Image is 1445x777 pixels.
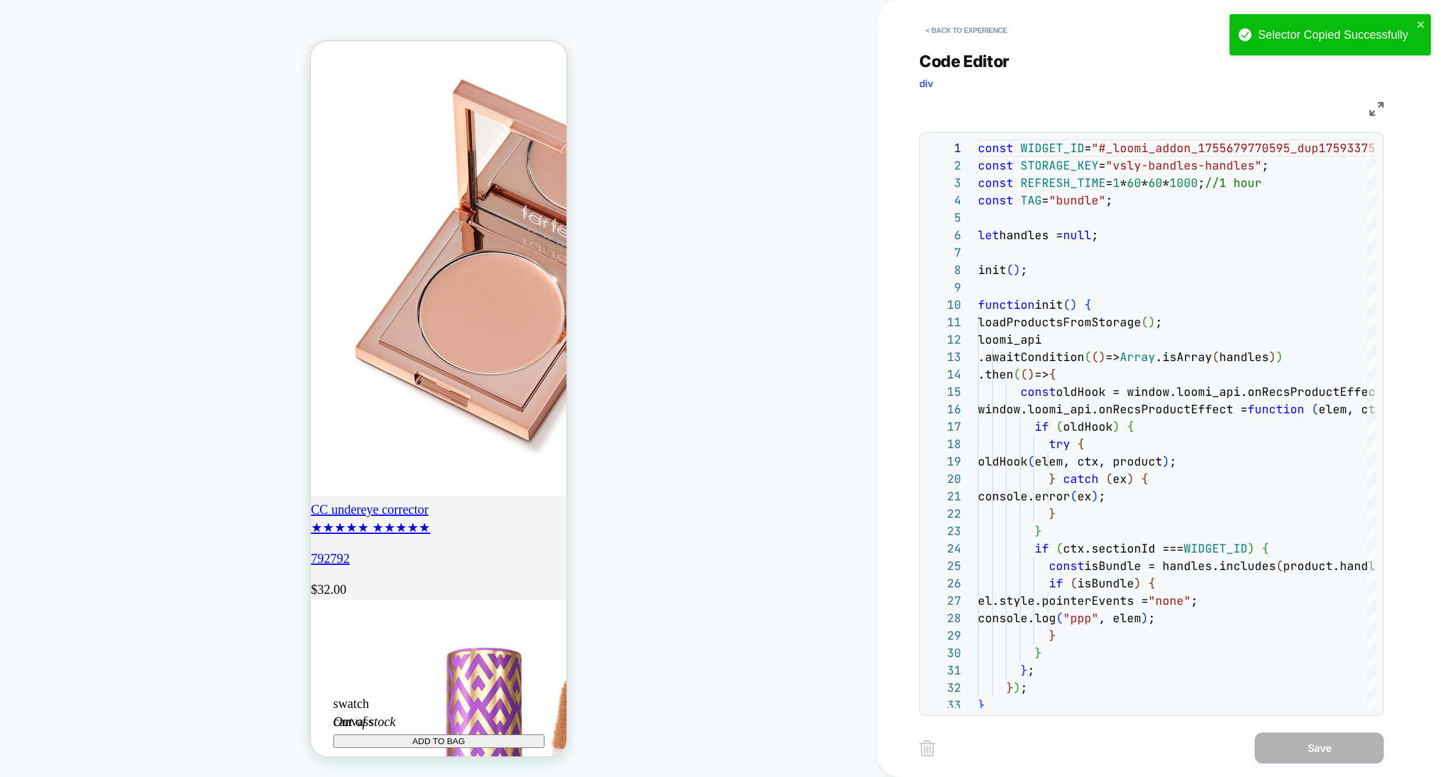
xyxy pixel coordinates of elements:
[1021,158,1099,173] span: STORAGE_KEY
[978,454,1028,469] span: oldHook
[1148,175,1162,190] span: 60
[978,141,1013,155] span: const
[1212,349,1219,364] span: (
[1099,349,1106,364] span: )
[1056,419,1063,434] span: (
[978,349,1084,364] span: .awaitCondition
[978,489,1070,504] span: console.error
[1056,611,1063,625] span: (
[978,193,1013,208] span: const
[926,348,961,366] div: 13
[926,261,961,279] div: 8
[978,158,1013,173] span: const
[926,400,961,418] div: 16
[1006,262,1013,277] span: (
[1417,19,1426,32] button: close
[1021,262,1028,277] span: ;
[926,313,961,331] div: 11
[1141,611,1148,625] span: )
[926,470,961,487] div: 20
[1056,384,1390,399] span: oldHook = window.loomi_api.onRecsProductEffect;
[919,740,935,756] img: delete
[926,139,961,157] div: 1
[926,418,961,435] div: 17
[978,228,999,242] span: let
[1035,419,1049,434] span: if
[1006,680,1013,695] span: }
[1084,349,1091,364] span: (
[926,192,961,209] div: 4
[19,510,39,524] span: 792
[919,20,1013,41] button: < Back to experience
[1084,297,1091,312] span: {
[1099,158,1106,173] span: =
[1063,297,1070,312] span: (
[1248,402,1304,417] span: function
[1255,733,1384,763] button: Save
[978,593,1148,608] span: el.style.pointerEvents =
[1283,558,1382,573] span: product.handle
[1063,541,1184,556] span: ctx.sectionId ===
[1170,454,1177,469] span: ;
[926,505,961,522] div: 22
[1091,489,1099,504] span: )
[1049,576,1063,591] span: if
[1106,471,1113,486] span: (
[1013,680,1021,695] span: )
[1084,141,1091,155] span: =
[1049,437,1070,451] span: try
[1141,471,1148,486] span: {
[1162,454,1170,469] span: )
[926,244,961,261] div: 7
[1134,576,1141,591] span: )
[1258,28,1413,42] div: Selector Copied Successfully
[1141,315,1148,329] span: (
[1155,315,1162,329] span: ;
[1120,349,1155,364] span: Array
[1113,471,1127,486] span: ex
[1099,489,1106,504] span: ;
[1148,315,1155,329] span: )
[23,655,63,687] span: swatch canvass
[1106,175,1113,190] span: =
[926,157,961,174] div: 2
[1113,175,1120,190] span: 1
[1091,228,1099,242] span: ;
[1155,349,1212,364] span: .isArray
[1276,558,1283,573] span: (
[1148,593,1191,608] span: "none"
[926,592,961,609] div: 27
[1070,489,1077,504] span: (
[1021,141,1084,155] span: WIDGET_ID
[978,175,1013,190] span: const
[1148,576,1155,591] span: {
[926,226,961,244] div: 6
[1106,349,1120,364] span: =>
[1276,349,1283,364] span: )
[1311,402,1319,417] span: (
[926,174,961,192] div: 3
[1049,558,1084,573] span: const
[1198,175,1205,190] span: ;
[926,644,961,662] div: 30
[1091,141,1397,155] span: "#_loomi_addon_1755679770595_dup1759337524"
[926,609,961,627] div: 28
[1219,349,1269,364] span: handles
[1035,454,1162,469] span: elem, ctx, product
[926,679,961,696] div: 32
[926,366,961,383] div: 14
[23,693,234,707] button: ADD TO BAG
[1063,419,1113,434] span: oldHook
[1035,541,1049,556] span: if
[1028,663,1035,678] span: ;
[1205,175,1262,190] span: //1 hour
[926,383,961,400] div: 15
[926,435,961,453] div: 18
[1148,611,1155,625] span: ;
[926,540,961,557] div: 24
[1063,228,1091,242] span: null
[1049,193,1106,208] span: "bundle"
[926,209,961,226] div: 5
[1021,367,1028,382] span: (
[978,367,1013,382] span: .then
